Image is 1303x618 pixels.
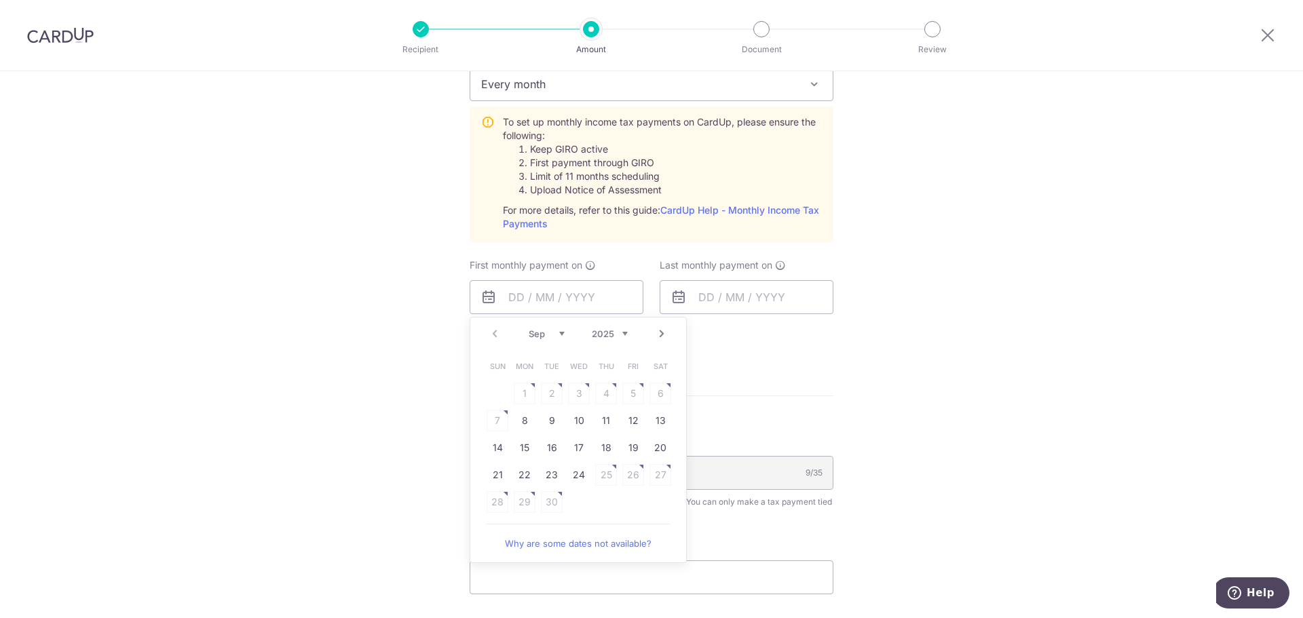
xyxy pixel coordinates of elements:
[487,355,508,377] span: Sunday
[514,410,535,431] a: 8
[470,258,582,272] span: First monthly payment on
[649,355,671,377] span: Saturday
[487,437,508,459] a: 14
[470,67,833,101] span: Every month
[514,437,535,459] a: 15
[806,466,823,480] div: 9/35
[487,530,670,557] a: Why are some dates not available?
[541,43,641,56] p: Amount
[514,464,535,486] a: 22
[487,464,508,486] a: 21
[568,464,590,486] a: 24
[711,43,812,56] p: Document
[1216,577,1289,611] iframe: Opens a widget where you can find more information
[660,258,772,272] span: Last monthly payment on
[649,410,671,431] a: 13
[649,437,671,459] a: 20
[654,326,670,342] a: Next
[568,355,590,377] span: Wednesday
[541,355,563,377] span: Tuesday
[595,410,617,431] a: 11
[470,68,833,100] span: Every month
[503,204,819,229] a: CardUp Help - Monthly Income Tax Payments
[541,464,563,486] a: 23
[514,355,535,377] span: Monday
[530,170,822,183] li: Limit of 11 months scheduling
[622,355,644,377] span: Friday
[503,115,822,231] div: To set up monthly income tax payments on CardUp, please ensure the following: For more details, r...
[660,280,833,314] input: DD / MM / YYYY
[470,280,643,314] input: DD / MM / YYYY
[27,27,94,43] img: CardUp
[371,43,471,56] p: Recipient
[622,410,644,431] a: 12
[541,410,563,431] a: 9
[530,142,822,156] li: Keep GIRO active
[568,410,590,431] a: 10
[622,437,644,459] a: 19
[530,183,822,197] li: Upload Notice of Assessment
[882,43,983,56] p: Review
[595,355,617,377] span: Thursday
[541,437,563,459] a: 16
[530,156,822,170] li: First payment through GIRO
[568,437,590,459] a: 17
[595,437,617,459] a: 18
